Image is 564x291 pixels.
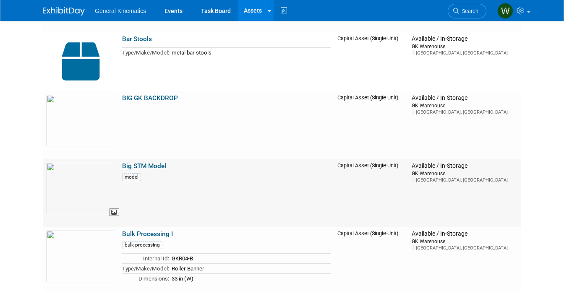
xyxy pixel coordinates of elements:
[412,245,518,251] div: [GEOGRAPHIC_DATA], [GEOGRAPHIC_DATA]
[412,230,518,238] div: Available / In-Storage
[122,254,169,264] td: Internal Id:
[412,94,518,102] div: Available / In-Storage
[412,35,518,43] div: Available / In-Storage
[109,208,119,216] span: View Asset Image
[448,4,486,18] a: Search
[412,162,518,170] div: Available / In-Storage
[334,91,408,159] td: Capital Asset (Single-Unit)
[95,8,146,14] span: General Kinematics
[122,94,178,102] a: BIG GK BACKDROP
[497,3,513,19] img: Whitney Swanson
[412,102,518,109] div: GK Warehouse
[334,32,408,91] td: Capital Asset (Single-Unit)
[46,35,115,88] img: Capital-Asset-Icon-2.png
[169,48,331,57] td: metal bar stools
[122,263,169,273] td: Type/Make/Model:
[122,48,169,57] td: Type/Make/Model:
[334,159,408,227] td: Capital Asset (Single-Unit)
[172,275,193,282] span: 33 in (W)
[412,170,518,177] div: GK Warehouse
[122,241,162,249] div: bulk processing
[412,109,518,115] div: [GEOGRAPHIC_DATA], [GEOGRAPHIC_DATA]
[412,177,518,183] div: [GEOGRAPHIC_DATA], [GEOGRAPHIC_DATA]
[412,50,518,56] div: [GEOGRAPHIC_DATA], [GEOGRAPHIC_DATA]
[169,263,331,273] td: Roller Banner
[412,43,518,50] div: GK Warehouse
[122,273,169,283] td: Dimensions:
[43,7,85,16] img: ExhibitDay
[459,8,478,14] span: Search
[122,173,141,181] div: model
[122,35,152,43] a: Bar Stools
[412,238,518,245] div: GK Warehouse
[169,254,331,264] td: GKR04-B
[122,162,166,170] a: Big STM Model
[122,230,173,238] a: Bulk Processing I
